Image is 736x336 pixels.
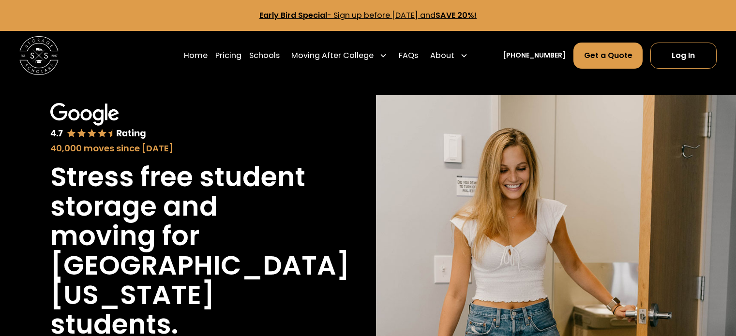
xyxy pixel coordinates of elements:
[287,42,391,69] div: Moving After College
[19,36,59,75] a: home
[19,36,59,75] img: Storage Scholars main logo
[184,42,208,69] a: Home
[436,10,477,21] strong: SAVE 20%!
[50,251,349,310] h1: [GEOGRAPHIC_DATA][US_STATE]
[259,10,477,21] a: Early Bird Special- Sign up before [DATE] andSAVE 20%!
[503,50,566,60] a: [PHONE_NUMBER]
[426,42,472,69] div: About
[650,43,717,69] a: Log In
[249,42,280,69] a: Schools
[50,103,146,140] img: Google 4.7 star rating
[399,42,418,69] a: FAQs
[291,50,374,61] div: Moving After College
[50,142,310,155] div: 40,000 moves since [DATE]
[573,43,642,69] a: Get a Quote
[215,42,241,69] a: Pricing
[259,10,327,21] strong: Early Bird Special
[50,162,310,251] h1: Stress free student storage and moving for
[430,50,454,61] div: About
